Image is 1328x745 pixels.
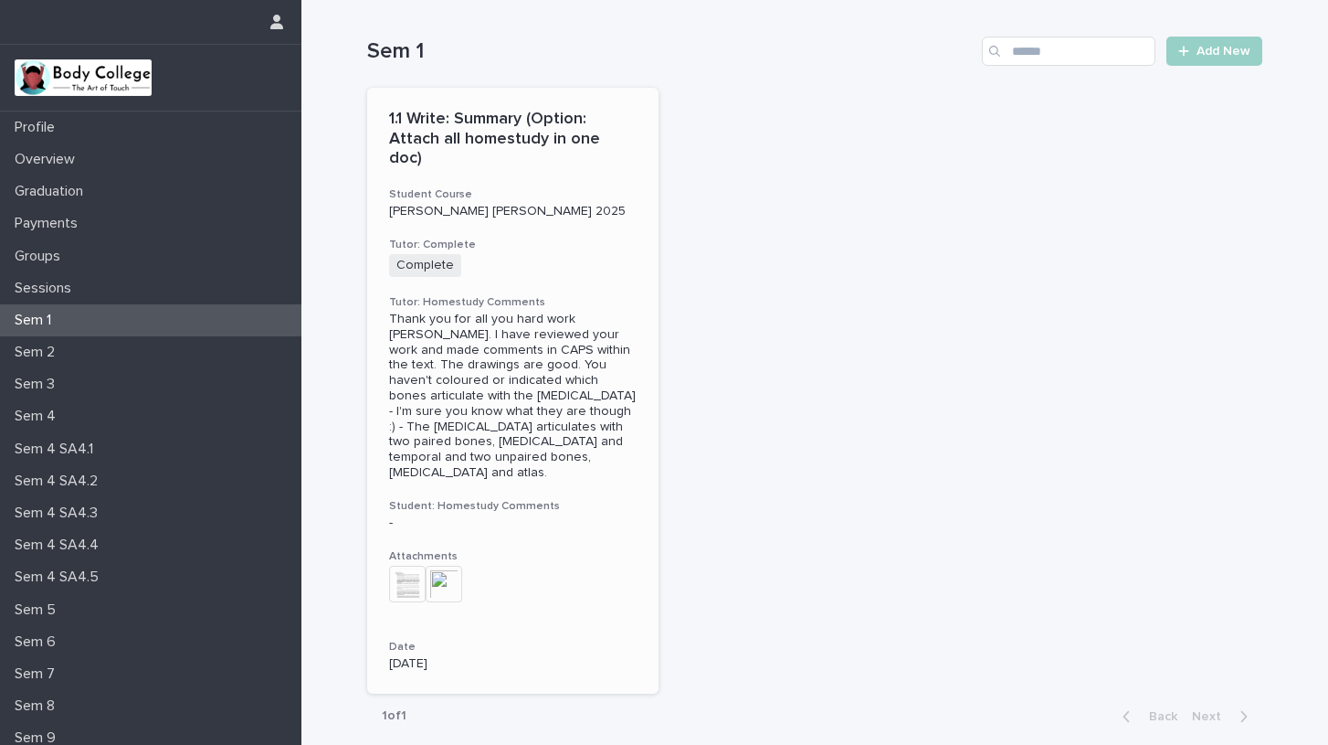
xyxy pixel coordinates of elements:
[7,151,90,168] p: Overview
[7,248,75,265] p: Groups
[7,601,70,619] p: Sem 5
[1196,45,1250,58] span: Add New
[1185,708,1262,725] button: Next
[389,187,637,202] h3: Student Course
[367,694,421,739] p: 1 of 1
[7,697,69,715] p: Sem 8
[7,408,70,425] p: Sem 4
[367,88,659,694] a: 1.1 Write: Summary (Option: Attach all homestudy in one doc)Student Course[PERSON_NAME] [PERSON_N...
[389,254,461,277] span: Complete
[7,633,70,651] p: Sem 6
[389,640,637,655] h3: Date
[389,656,637,672] p: [DATE]
[1192,710,1232,723] span: Next
[7,569,113,586] p: Sem 4 SA4.5
[7,505,112,522] p: Sem 4 SA4.3
[7,537,113,554] p: Sem 4 SA4.4
[7,441,108,458] p: Sem 4 SA4.1
[7,376,69,393] p: Sem 3
[7,665,69,683] p: Sem 7
[389,312,637,481] div: Thank you for all you hard work [PERSON_NAME]. I have reviewed your work and made comments in CAP...
[7,473,112,490] p: Sem 4 SA4.2
[389,516,637,531] div: -
[389,295,637,310] h3: Tutor: Homestudy Comments
[7,280,86,297] p: Sessions
[1166,37,1262,66] a: Add New
[389,204,637,219] p: [PERSON_NAME] [PERSON_NAME] 2025
[7,344,69,361] p: Sem 2
[15,59,152,96] img: xvtzy2PTuGgGH0xbwGb2
[1138,710,1177,723] span: Back
[389,238,637,252] h3: Tutor: Complete
[367,38,975,65] h1: Sem 1
[7,215,92,232] p: Payments
[1108,708,1185,725] button: Back
[389,549,637,564] h3: Attachments
[7,183,98,200] p: Graduation
[982,37,1155,66] input: Search
[389,110,637,169] p: 1.1 Write: Summary (Option: Attach all homestudy in one doc)
[7,119,69,136] p: Profile
[7,312,66,329] p: Sem 1
[389,499,637,514] h3: Student: Homestudy Comments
